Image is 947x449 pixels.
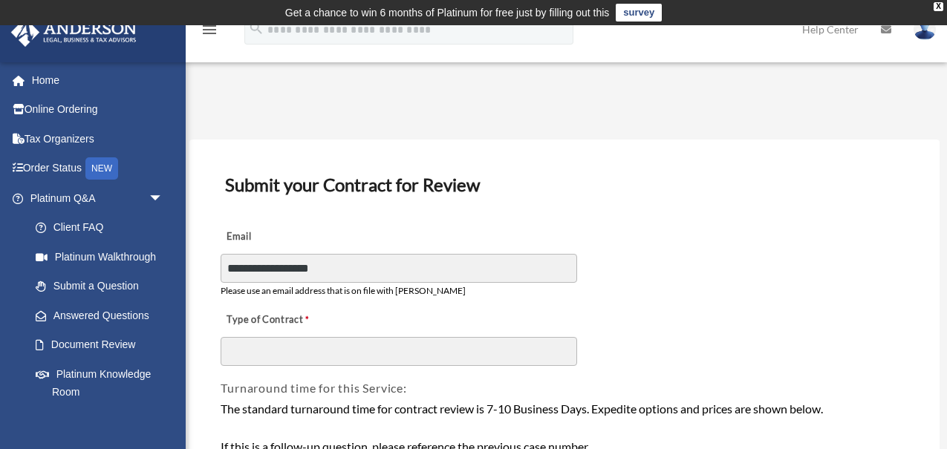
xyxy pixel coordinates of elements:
label: Email [221,226,369,247]
a: Document Review [21,330,178,360]
a: Online Ordering [10,95,186,125]
a: Submit a Question [21,272,186,301]
a: Answered Questions [21,301,186,330]
a: menu [201,26,218,39]
a: Platinum Knowledge Room [21,359,186,407]
span: Turnaround time for this Service: [221,381,406,395]
span: arrow_drop_down [149,183,178,214]
a: Platinum Q&Aarrow_drop_down [10,183,186,213]
div: close [934,2,943,11]
label: Type of Contract [221,309,369,330]
a: survey [616,4,662,22]
div: Get a chance to win 6 months of Platinum for free just by filling out this [285,4,610,22]
img: Anderson Advisors Platinum Portal [7,18,141,47]
i: menu [201,21,218,39]
a: Home [10,65,186,95]
span: Please use an email address that is on file with [PERSON_NAME] [221,285,466,296]
i: search [248,20,264,36]
h3: Submit your Contract for Review [219,169,909,200]
div: NEW [85,157,118,180]
a: Tax Organizers [10,124,186,154]
a: Order StatusNEW [10,154,186,184]
img: User Pic [914,19,936,40]
a: Platinum Walkthrough [21,242,186,272]
a: Client FAQ [21,213,186,243]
